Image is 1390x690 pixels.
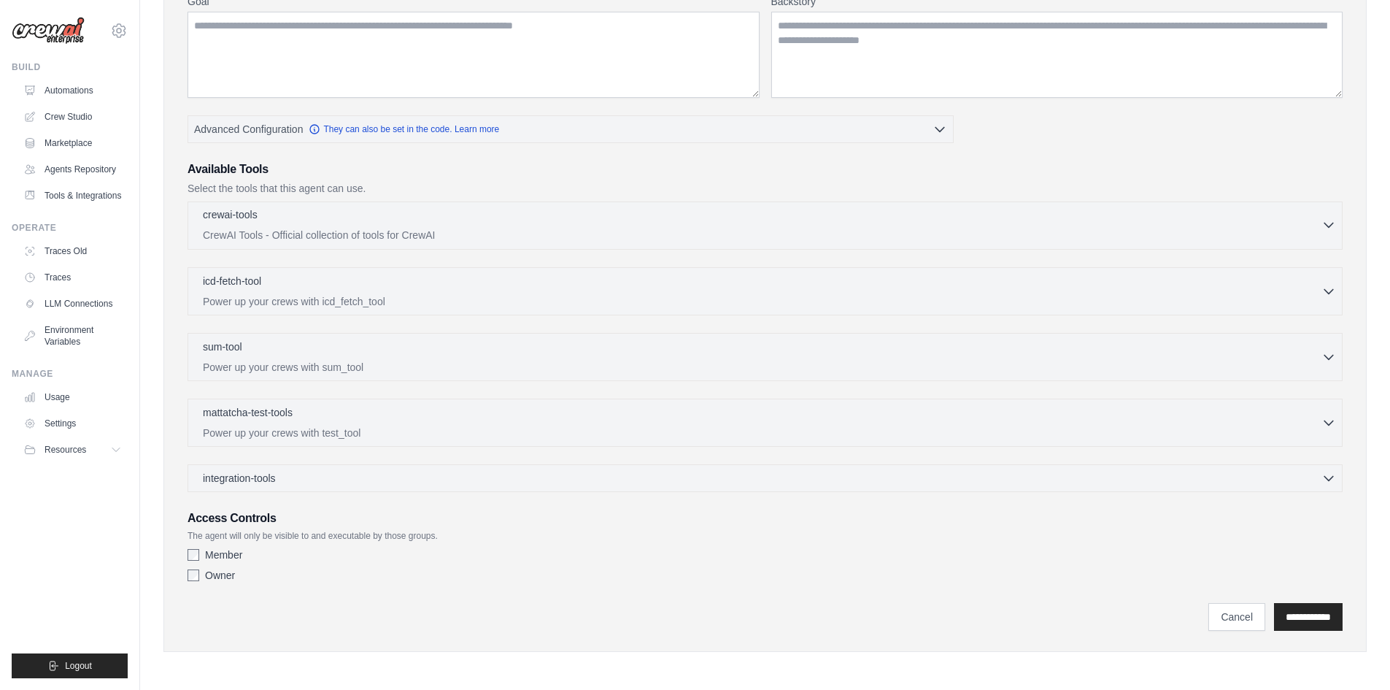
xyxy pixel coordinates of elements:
[203,405,293,420] p: mattatcha-test-tools
[203,228,1321,242] p: CrewAI Tools - Official collection of tools for CrewAI
[18,318,128,353] a: Environment Variables
[12,368,128,380] div: Manage
[203,426,1321,440] p: Power up your crews with test_tool
[18,292,128,315] a: LLM Connections
[18,79,128,102] a: Automations
[188,161,1343,178] h3: Available Tools
[203,294,1321,309] p: Power up your crews with icd_fetch_tool
[203,340,242,354] p: sum-tool
[205,568,235,583] label: Owner
[18,412,128,435] a: Settings
[205,548,242,562] label: Member
[188,116,953,142] button: Advanced Configuration They can also be set in the code. Learn more
[309,123,499,135] a: They can also be set in the code. Learn more
[1208,603,1265,631] a: Cancel
[18,386,128,409] a: Usage
[12,222,128,234] div: Operate
[188,530,1343,542] p: The agent will only be visible to and executable by those groups.
[18,158,128,181] a: Agents Repository
[194,471,1336,486] button: integration-tools
[65,660,92,672] span: Logout
[203,207,258,222] p: crewai-tools
[45,444,86,456] span: Resources
[18,105,128,129] a: Crew Studio
[18,239,128,263] a: Traces Old
[194,274,1336,309] button: icd-fetch-tool Power up your crews with icd_fetch_tool
[194,207,1336,242] button: crewai-tools CrewAI Tools - Official collection of tools for CrewAI
[194,122,303,137] span: Advanced Configuration
[188,181,1343,196] p: Select the tools that this agent can use.
[194,340,1336,375] button: sum-tool Power up your crews with sum_tool
[12,17,85,45] img: Logo
[18,438,128,461] button: Resources
[194,405,1336,440] button: mattatcha-test-tools Power up your crews with test_tool
[203,471,276,486] span: integration-tools
[18,184,128,207] a: Tools & Integrations
[188,510,1343,527] h3: Access Controls
[203,274,261,288] p: icd-fetch-tool
[203,360,1321,375] p: Power up your crews with sum_tool
[18,131,128,155] a: Marketplace
[18,266,128,289] a: Traces
[12,61,128,73] div: Build
[12,653,128,678] button: Logout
